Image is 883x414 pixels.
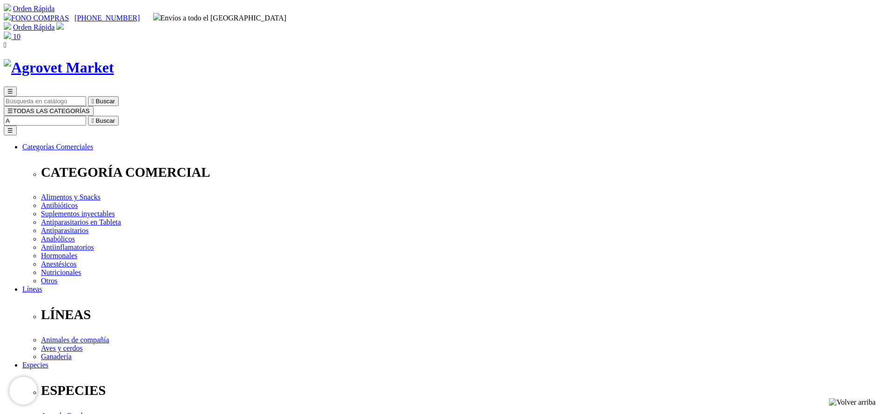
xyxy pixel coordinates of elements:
a: Hormonales [41,252,77,260]
span: ☰ [7,88,13,95]
a: [PHONE_NUMBER] [74,14,140,22]
a: Antiinflamatorios [41,243,94,251]
a: Ganadería [41,353,72,361]
a: Categorías Comerciales [22,143,93,151]
a: Nutricionales [41,268,81,276]
a: Antibióticos [41,201,78,209]
a: Orden Rápida [13,5,54,13]
span: 10 [13,33,20,40]
a: Orden Rápida [13,23,54,31]
img: phone.svg [4,13,11,20]
a: Otros [41,277,58,285]
img: shopping-cart.svg [4,4,11,11]
i:  [92,98,94,105]
img: shopping-cart.svg [4,22,11,30]
p: ESPECIES [41,383,879,398]
span: Buscar [96,98,115,105]
img: shopping-bag.svg [4,32,11,39]
a: FONO COMPRAS [4,14,69,22]
p: CATEGORÍA COMERCIAL [41,165,879,180]
span: Buscar [96,117,115,124]
a: Antiparasitarios [41,227,88,234]
a: Antiparasitarios en Tableta [41,218,121,226]
i:  [4,41,7,49]
input: Buscar [4,96,86,106]
img: delivery-truck.svg [153,13,161,20]
a: Anabólicos [41,235,75,243]
a: Animales de compañía [41,336,109,344]
button: ☰TODAS LAS CATEGORÍAS [4,106,94,116]
span: ☰ [7,107,13,114]
a: Anestésicos [41,260,76,268]
a: Alimentos y Snacks [41,193,101,201]
a: Suplementos inyectables [41,210,115,218]
button: ☰ [4,126,17,135]
button: ☰ [4,87,17,96]
button:  Buscar [88,116,119,126]
a: 10 [4,33,20,40]
input: Buscar [4,116,86,126]
a: Especies [22,361,48,369]
iframe: Brevo live chat [9,377,37,405]
a: Acceda a su cuenta de cliente [56,23,64,31]
i:  [92,117,94,124]
a: Líneas [22,285,42,293]
button:  Buscar [88,96,119,106]
a: Aves y cerdos [41,344,82,352]
p: LÍNEAS [41,307,879,322]
img: Agrovet Market [4,59,114,76]
img: Volver arriba [829,398,876,407]
img: user.svg [56,22,64,30]
span: Envíos a todo el [GEOGRAPHIC_DATA] [153,14,287,22]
